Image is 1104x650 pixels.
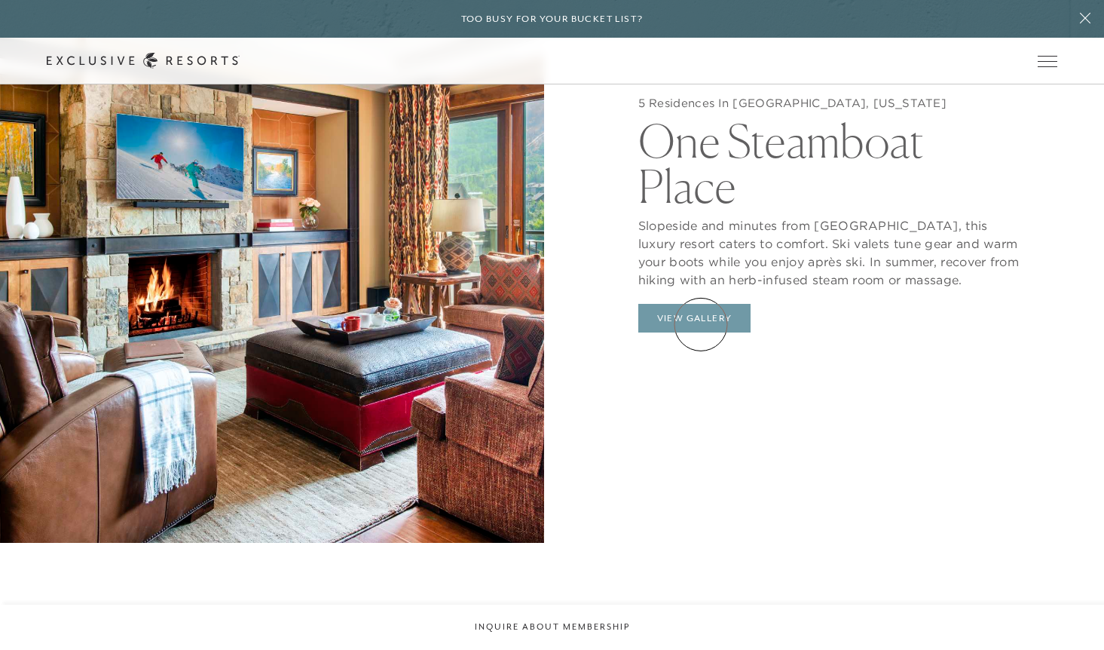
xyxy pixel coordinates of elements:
[461,12,644,26] h6: Too busy for your bucket list?
[638,209,1026,289] p: Slopeside and minutes from [GEOGRAPHIC_DATA], this luxury resort caters to comfort. Ski valets tu...
[1038,56,1057,66] button: Open navigation
[638,304,751,333] button: View Gallery
[638,96,1026,111] h5: 5 Residences In [GEOGRAPHIC_DATA], [US_STATE]
[638,111,1026,209] h2: One Steamboat Place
